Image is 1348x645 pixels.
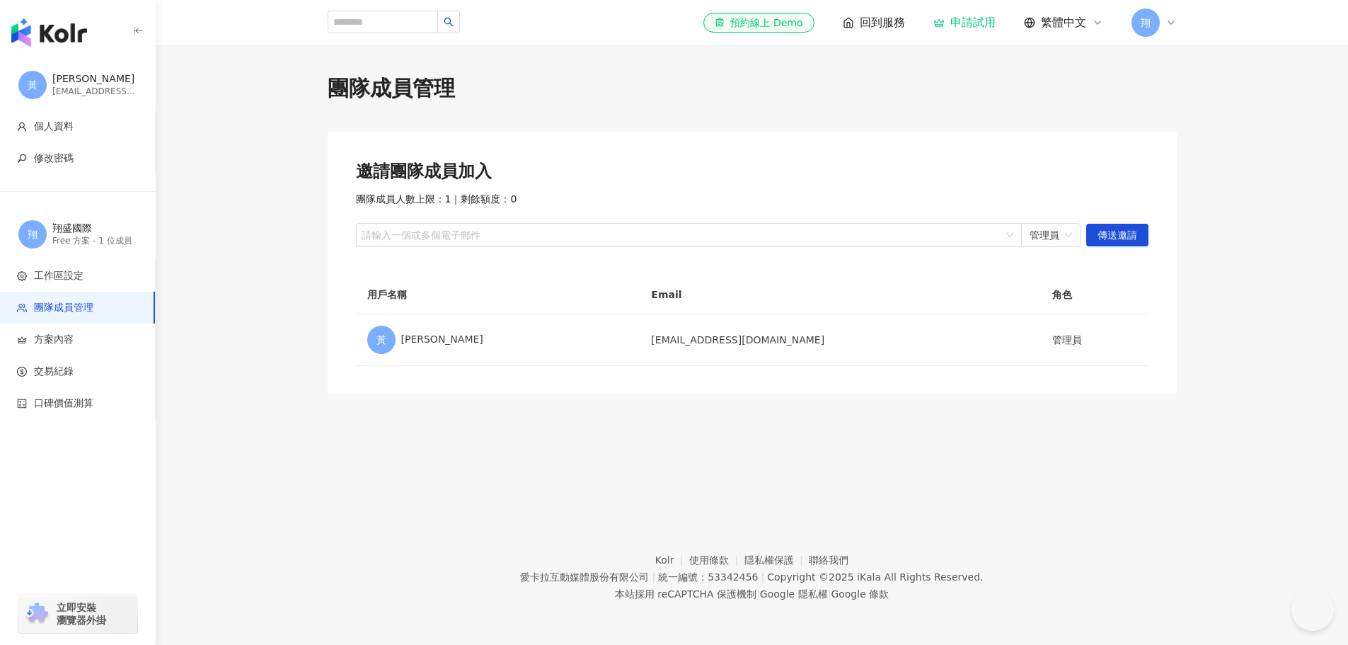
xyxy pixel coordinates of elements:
div: 邀請團隊成員加入 [356,160,1148,184]
th: 用戶名稱 [356,275,640,314]
div: Copyright © 2025 All Rights Reserved. [767,571,983,583]
span: 繁體中文 [1041,15,1086,30]
span: | [756,588,760,600]
a: 聯絡我們 [809,554,848,566]
a: 回到服務 [843,15,905,30]
span: | [761,571,764,583]
div: Free 方案 - 1 位成員 [52,235,137,247]
a: 使用條款 [689,554,744,566]
img: logo [11,18,87,47]
td: 管理員 [1041,314,1148,366]
span: 回到服務 [860,15,905,30]
iframe: Help Scout Beacon - Open [1291,588,1334,631]
a: Google 隱私權 [760,588,828,600]
div: [PERSON_NAME] [52,72,137,86]
img: chrome extension [23,603,50,625]
a: 隱私權保護 [744,554,810,566]
span: user [17,122,27,132]
div: 翔盛國際 [52,222,137,236]
span: 個人資料 [34,120,74,134]
span: 翔 [28,227,38,242]
span: | [652,571,655,583]
span: key [17,154,27,164]
a: 申請試用 [933,16,996,30]
th: 角色 [1041,275,1148,314]
span: 修改密碼 [34,152,74,166]
span: search [444,17,454,27]
a: 預約線上 Demo [703,13,814,33]
span: 交易紀錄 [34,365,74,379]
th: Email [640,275,1041,314]
span: 立即安裝 瀏覽器外掛 [57,601,106,627]
div: 愛卡拉互動媒體股份有限公司 [520,571,649,583]
span: 管理員 [1030,224,1072,246]
span: | [828,588,831,600]
span: 黃 [28,77,38,93]
span: 團隊成員管理 [34,301,93,315]
a: chrome extension立即安裝 瀏覽器外掛 [18,595,137,633]
span: 口碑價值測算 [34,396,93,411]
a: iKala [857,571,881,583]
div: [EMAIL_ADDRESS][DOMAIN_NAME] [52,86,137,98]
span: dollar [17,367,27,377]
a: Kolr [655,554,689,566]
span: 工作區設定 [34,269,83,283]
div: 團隊成員管理 [328,74,1177,103]
span: calculator [17,399,27,409]
span: 方案內容 [34,333,74,347]
div: 統一編號：53342456 [658,571,758,583]
span: 團隊成員人數上限：1 ｜ 剩餘額度：0 [356,193,517,207]
div: 預約線上 Demo [715,16,802,30]
a: Google 條款 [831,588,889,600]
span: 黃 [376,332,386,348]
span: 翔 [1141,15,1151,30]
span: 本站採用 reCAPTCHA 保護機制 [615,586,889,603]
span: 傳送邀請 [1098,224,1137,247]
td: [EMAIL_ADDRESS][DOMAIN_NAME] [640,314,1041,366]
div: [PERSON_NAME] [367,326,629,354]
button: 傳送邀請 [1086,224,1148,246]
